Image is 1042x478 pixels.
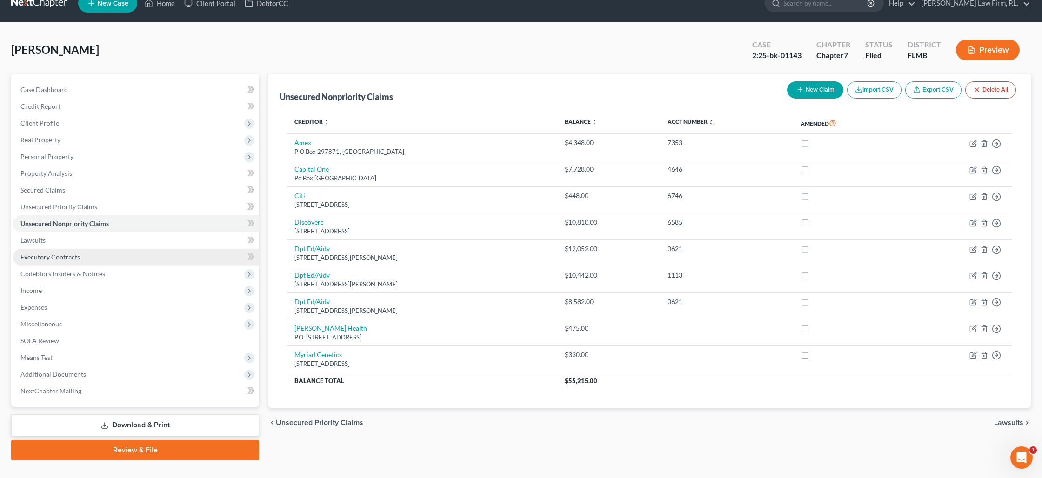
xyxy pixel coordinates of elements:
[668,271,786,280] div: 1113
[752,40,802,50] div: Case
[294,139,311,146] a: Amex
[20,102,60,110] span: Credit Report
[13,98,259,115] a: Credit Report
[994,419,1023,426] span: Lawsuits
[294,192,305,199] a: Citi
[965,81,1016,99] button: Delete All
[793,113,903,134] th: Amended
[13,199,259,215] a: Unsecured Priority Claims
[20,169,72,177] span: Property Analysis
[20,370,86,378] span: Additional Documents
[847,81,902,99] button: Import CSV
[668,165,786,174] div: 4646
[752,50,802,61] div: 2:25-bk-01143
[816,50,850,61] div: Chapter
[844,51,848,60] span: 7
[13,332,259,349] a: SOFA Review
[565,377,597,385] span: $55,215.00
[908,50,941,61] div: FLMB
[865,50,893,61] div: Filed
[294,298,330,305] a: Dpt Ed/Aidv
[668,218,786,227] div: 6585
[13,232,259,249] a: Lawsuits
[294,118,329,125] a: Creditor unfold_more
[20,353,53,361] span: Means Test
[865,40,893,50] div: Status
[13,81,259,98] a: Case Dashboard
[565,218,653,227] div: $10,810.00
[20,337,59,345] span: SOFA Review
[20,286,42,294] span: Income
[1023,419,1031,426] i: chevron_right
[565,165,653,174] div: $7,728.00
[994,419,1031,426] button: Lawsuits chevron_right
[294,147,550,156] div: P O Box 297871, [GEOGRAPHIC_DATA]
[294,227,550,236] div: [STREET_ADDRESS]
[20,136,60,144] span: Real Property
[565,138,653,147] div: $4,348.00
[294,280,550,289] div: [STREET_ADDRESS][PERSON_NAME]
[20,203,97,211] span: Unsecured Priority Claims
[20,387,81,395] span: NextChapter Mailing
[565,350,653,359] div: $330.00
[268,419,276,426] i: chevron_left
[565,244,653,253] div: $12,052.00
[905,81,962,99] a: Export CSV
[294,253,550,262] div: [STREET_ADDRESS][PERSON_NAME]
[294,218,324,226] a: Discoverc
[20,236,46,244] span: Lawsuits
[294,200,550,209] div: [STREET_ADDRESS]
[565,118,597,125] a: Balance unfold_more
[294,333,550,342] div: P.O. [STREET_ADDRESS]
[294,306,550,315] div: [STREET_ADDRESS][PERSON_NAME]
[1029,446,1037,454] span: 1
[294,324,367,332] a: [PERSON_NAME] Health
[565,297,653,306] div: $8,582.00
[20,219,109,227] span: Unsecured Nonpriority Claims
[1010,446,1033,469] iframe: Intercom live chat
[20,119,59,127] span: Client Profile
[708,119,714,125] i: unfold_more
[668,297,786,306] div: 0621
[13,165,259,182] a: Property Analysis
[13,383,259,399] a: NextChapter Mailing
[956,40,1020,60] button: Preview
[294,359,550,368] div: [STREET_ADDRESS]
[20,303,47,311] span: Expenses
[13,249,259,266] a: Executory Contracts
[11,43,99,56] span: [PERSON_NAME]
[668,244,786,253] div: 0621
[11,414,259,436] a: Download & Print
[11,440,259,460] a: Review & File
[276,419,363,426] span: Unsecured Priority Claims
[20,320,62,328] span: Miscellaneous
[287,372,557,389] th: Balance Total
[294,165,329,173] a: Capital One
[268,419,363,426] button: chevron_left Unsecured Priority Claims
[816,40,850,50] div: Chapter
[13,215,259,232] a: Unsecured Nonpriority Claims
[565,191,653,200] div: $448.00
[294,271,330,279] a: Dpt Ed/Aidv
[787,81,843,99] button: New Claim
[592,119,597,125] i: unfold_more
[908,40,941,50] div: District
[324,119,329,125] i: unfold_more
[20,253,80,261] span: Executory Contracts
[294,245,330,252] a: Dpt Ed/Aidv
[565,271,653,280] div: $10,442.00
[668,118,714,125] a: Acct Number unfold_more
[20,186,65,194] span: Secured Claims
[13,182,259,199] a: Secured Claims
[20,86,68,93] span: Case Dashboard
[280,91,393,102] div: Unsecured Nonpriority Claims
[668,191,786,200] div: 6746
[294,174,550,183] div: Po Box [GEOGRAPHIC_DATA]
[565,324,653,333] div: $475.00
[20,270,105,278] span: Codebtors Insiders & Notices
[294,351,342,358] a: Myriad Genetics
[20,153,73,160] span: Personal Property
[668,138,786,147] div: 7353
